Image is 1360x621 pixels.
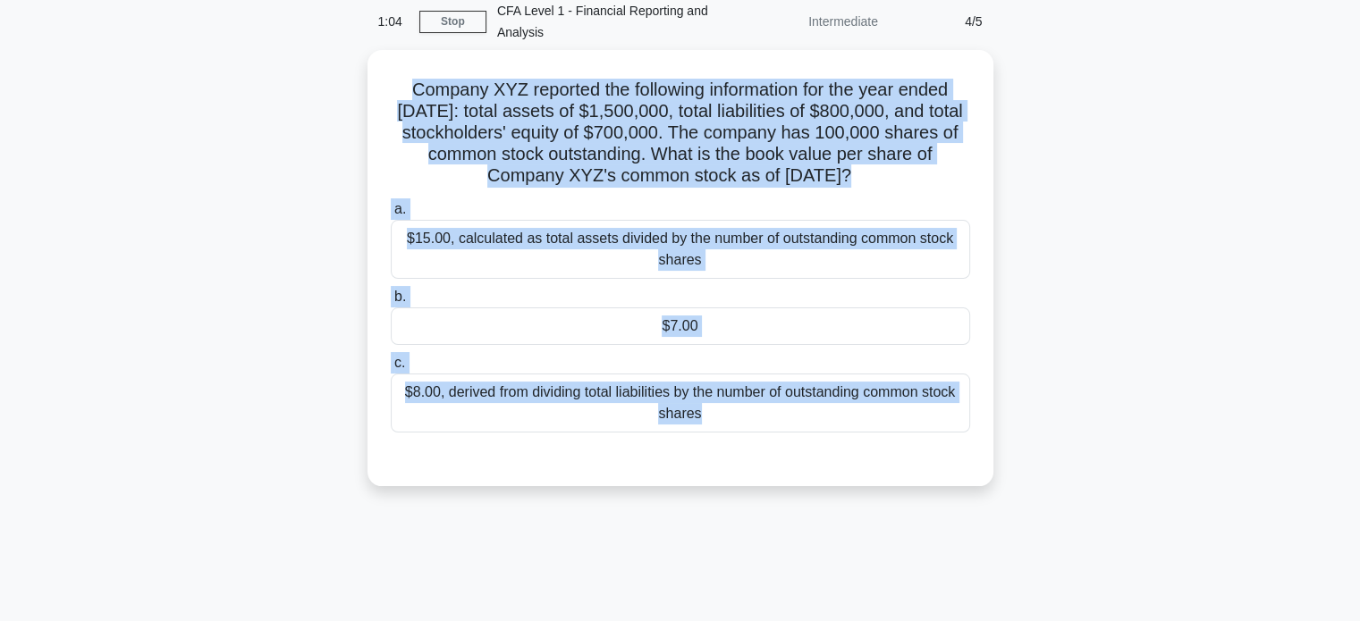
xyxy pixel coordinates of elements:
div: 4/5 [889,4,993,39]
span: b. [394,289,406,304]
h5: Company XYZ reported the following information for the year ended [DATE]: total assets of $1,500,... [389,79,972,188]
div: $15.00, calculated as total assets divided by the number of outstanding common stock shares [391,220,970,279]
div: 1:04 [367,4,419,39]
a: Stop [419,11,486,33]
div: Intermediate [732,4,889,39]
span: c. [394,355,405,370]
span: a. [394,201,406,216]
div: $7.00 [391,307,970,345]
div: $8.00, derived from dividing total liabilities by the number of outstanding common stock shares [391,373,970,432]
